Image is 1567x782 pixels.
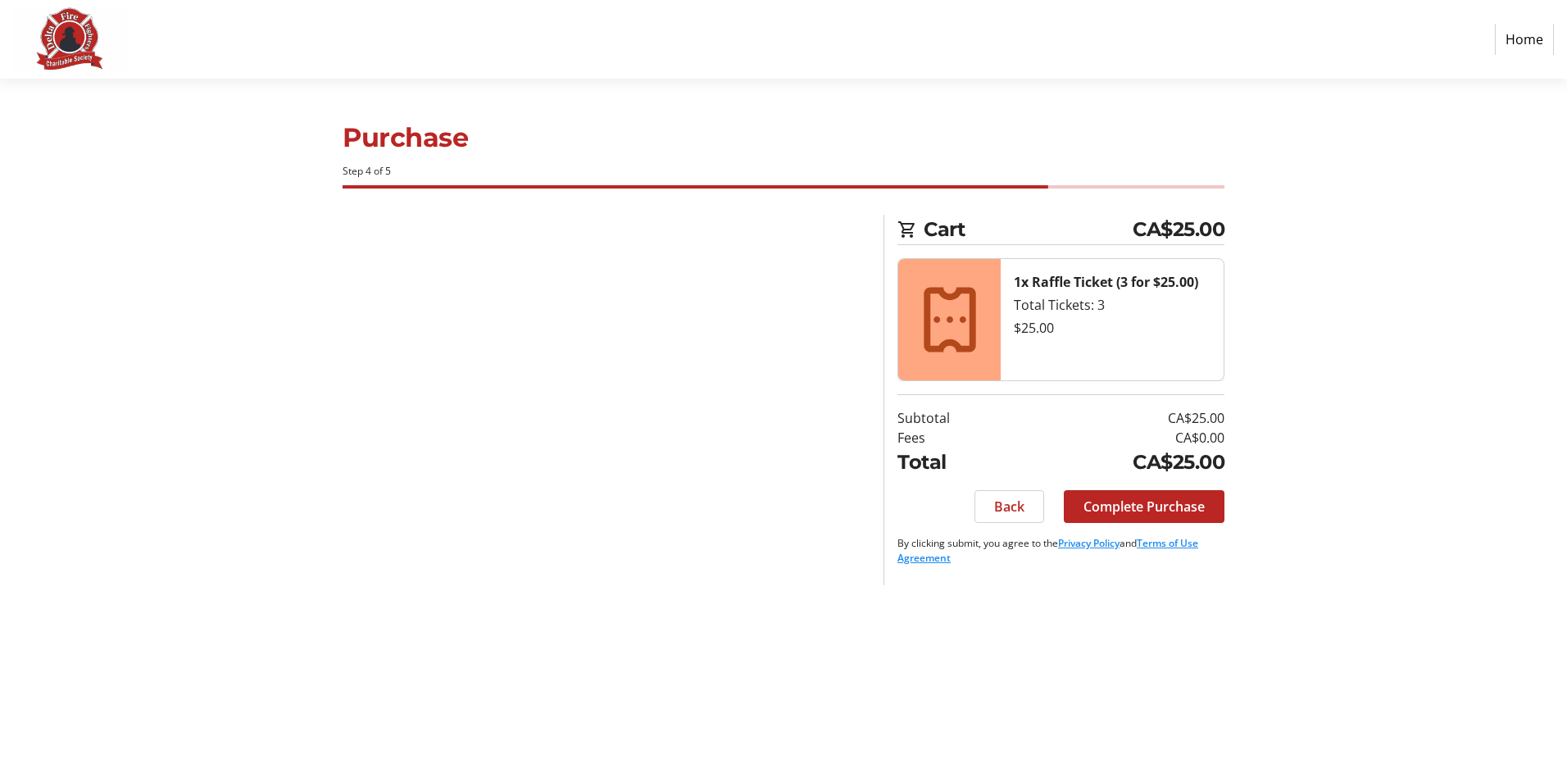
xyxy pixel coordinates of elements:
[1014,318,1210,338] div: $25.00
[897,448,1016,477] td: Total
[1016,448,1224,477] td: CA$25.00
[897,536,1224,566] p: By clicking submit, you agree to the and
[1058,536,1120,550] a: Privacy Policy
[13,7,129,72] img: Delta Firefighters Charitable Society's Logo
[1133,215,1224,244] span: CA$25.00
[897,536,1198,565] a: Terms of Use Agreement
[1014,273,1198,291] strong: 1x Raffle Ticket (3 for $25.00)
[1016,408,1224,428] td: CA$25.00
[1014,295,1210,315] div: Total Tickets: 3
[1495,24,1554,55] a: Home
[343,164,1224,179] div: Step 4 of 5
[343,118,1224,157] h1: Purchase
[1083,497,1205,516] span: Complete Purchase
[974,490,1044,523] button: Back
[897,408,1016,428] td: Subtotal
[1064,490,1224,523] button: Complete Purchase
[897,428,1016,448] td: Fees
[924,215,1133,244] span: Cart
[994,497,1024,516] span: Back
[1016,428,1224,448] td: CA$0.00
